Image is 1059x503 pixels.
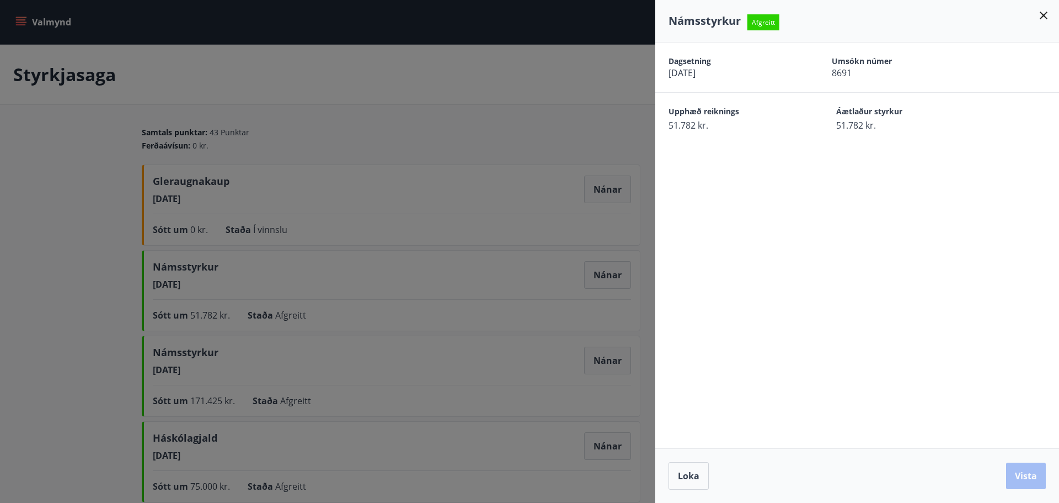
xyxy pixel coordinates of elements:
[668,67,793,79] span: [DATE]
[668,462,709,490] button: Loka
[668,119,798,131] span: 51.782 kr.
[836,106,965,119] span: Áætlaður styrkur
[668,13,741,28] span: Námsstyrkur
[747,14,779,30] span: Afgreitt
[832,67,956,79] span: 8691
[668,56,793,67] span: Dagsetning
[678,470,699,482] span: Loka
[836,119,965,131] span: 51.782 kr.
[668,106,798,119] span: Upphæð reiknings
[832,56,956,67] span: Umsókn númer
